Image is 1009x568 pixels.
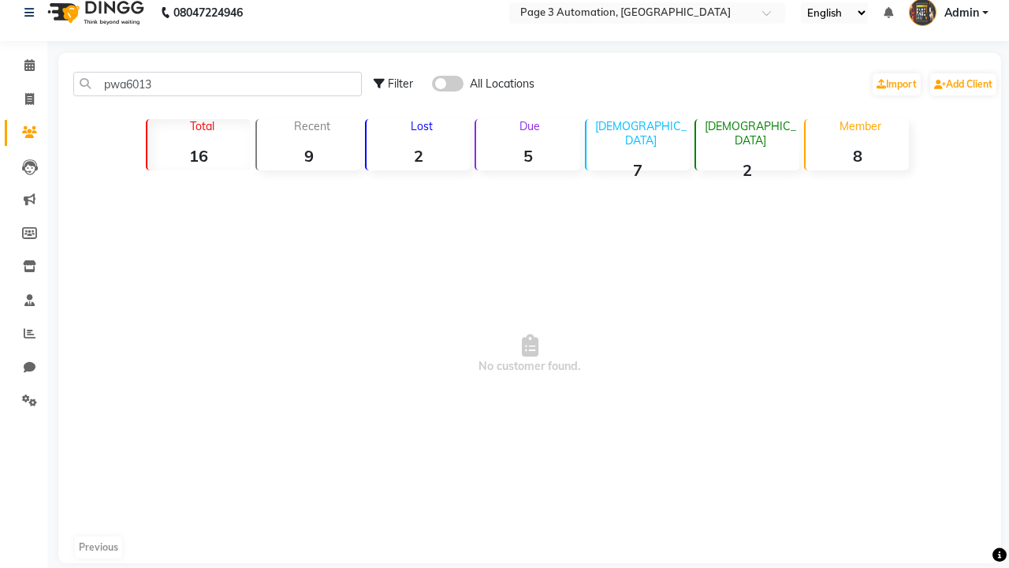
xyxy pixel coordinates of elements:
strong: 5 [476,146,579,166]
p: Member [812,119,909,133]
strong: 2 [696,160,799,180]
strong: 16 [147,146,251,166]
strong: 8 [806,146,909,166]
input: Search by Name/Mobile/Email/Code [73,72,362,96]
a: Add Client [930,73,996,95]
span: Admin [944,5,979,21]
p: Total [154,119,251,133]
strong: 9 [257,146,360,166]
strong: 7 [586,160,690,180]
span: No customer found. [58,177,1001,532]
strong: 2 [367,146,470,166]
a: Import [873,73,921,95]
p: [DEMOGRAPHIC_DATA] [702,119,799,148]
p: Due [479,119,579,133]
span: All Locations [470,76,534,92]
p: [DEMOGRAPHIC_DATA] [593,119,690,148]
p: Recent [263,119,360,133]
p: Lost [373,119,470,133]
span: Filter [388,77,413,91]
